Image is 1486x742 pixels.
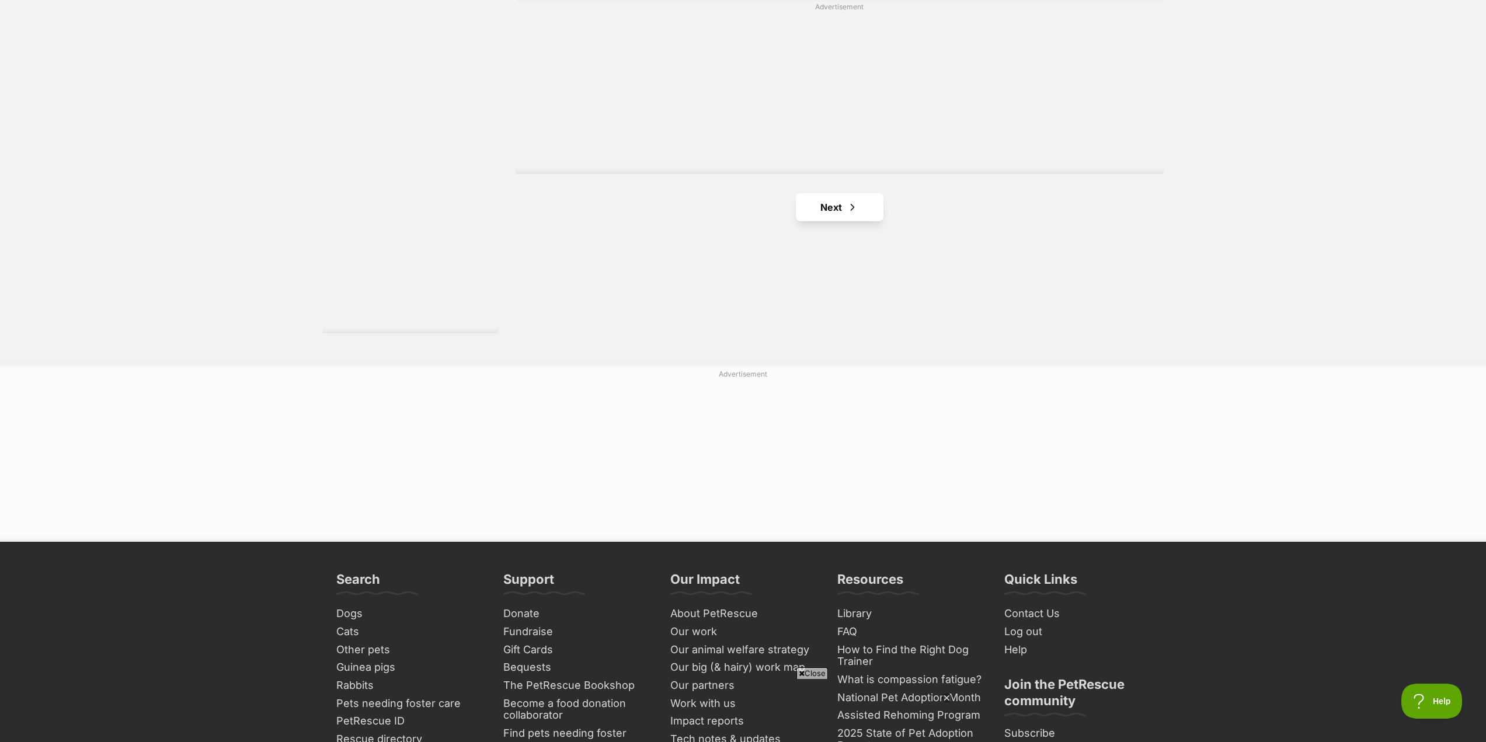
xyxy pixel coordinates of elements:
a: Pets needing foster care [332,695,487,713]
a: The PetRescue Bookshop [499,677,654,695]
a: About PetRescue [666,605,821,623]
a: Contact Us [1000,605,1155,623]
iframe: Advertisement [531,684,956,736]
span: Close [796,667,828,679]
a: Rabbits [332,677,487,695]
a: Bequests [499,659,654,677]
a: Our big (& hairy) work map [666,659,821,677]
a: How to Find the Right Dog Trainer [833,641,988,671]
a: Other pets [332,641,487,659]
a: Cats [332,623,487,641]
a: Our partners [666,677,821,695]
a: Donate [499,605,654,623]
nav: Pagination [516,193,1164,221]
iframe: Advertisement [556,16,1123,162]
a: PetRescue ID [332,712,487,730]
a: Log out [1000,623,1155,641]
a: Guinea pigs [332,659,487,677]
h3: Support [503,571,554,594]
h3: Join the PetRescue community [1004,676,1150,716]
a: Help [1000,641,1155,659]
a: Fundraise [499,623,654,641]
a: Dogs [332,605,487,623]
a: Our work [666,623,821,641]
h3: Search [336,571,380,594]
a: What is compassion fatigue? [833,671,988,689]
a: Next page [796,193,883,221]
h3: Our Impact [670,571,740,594]
iframe: Advertisement [460,384,1026,530]
a: Our animal welfare strategy [666,641,821,659]
iframe: Help Scout Beacon - Open [1401,684,1463,719]
h3: Quick Links [1004,571,1077,594]
a: Library [833,605,988,623]
a: FAQ [833,623,988,641]
h3: Resources [837,571,903,594]
a: Gift Cards [499,641,654,659]
a: Become a food donation collaborator [499,695,654,724]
